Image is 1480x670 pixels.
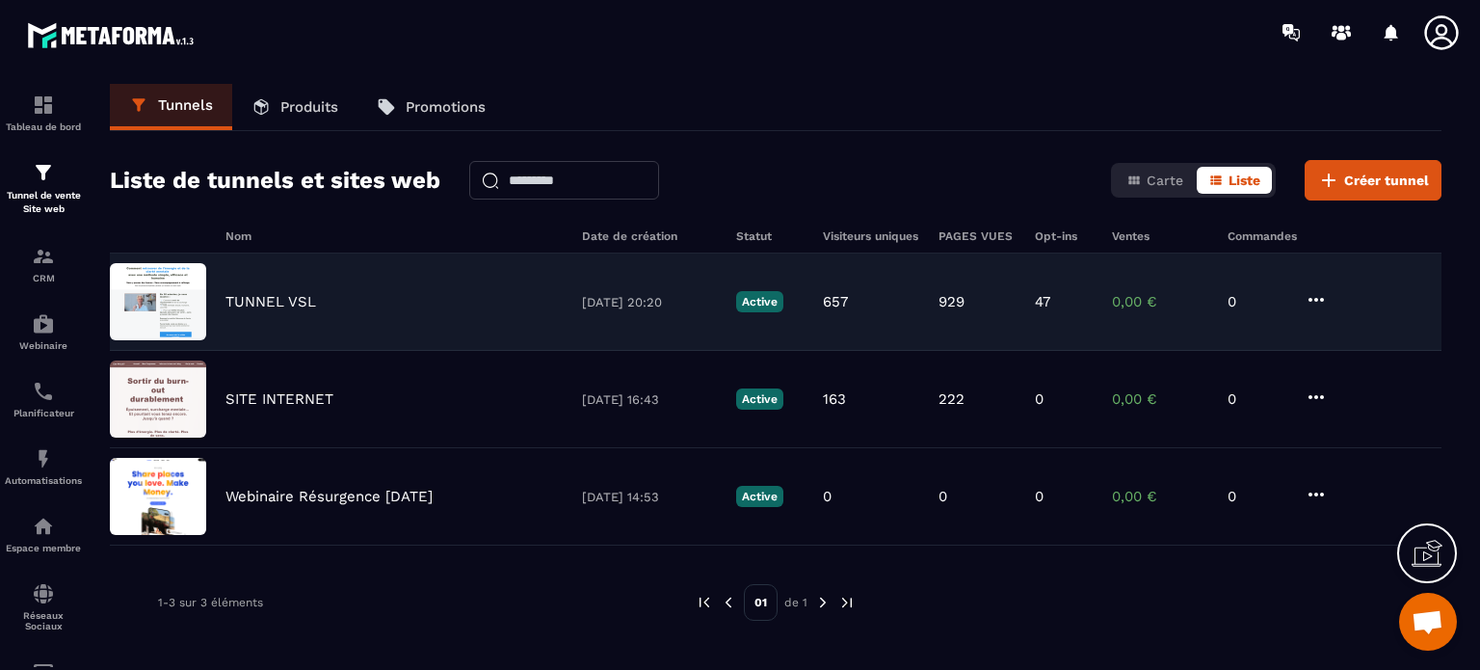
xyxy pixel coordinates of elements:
[225,229,563,243] h6: Nom
[32,447,55,470] img: automations
[158,96,213,114] p: Tunnels
[838,594,856,611] img: next
[1115,167,1195,194] button: Carte
[5,475,82,486] p: Automatisations
[110,263,206,340] img: image
[5,568,82,646] a: social-networksocial-networkRéseaux Sociaux
[5,500,82,568] a: automationsautomationsEspace membre
[27,17,200,53] img: logo
[1035,390,1044,408] p: 0
[5,147,82,230] a: formationformationTunnel de vente Site web
[823,293,848,310] p: 657
[225,390,333,408] p: SITE INTERNET
[1228,293,1285,310] p: 0
[406,98,486,116] p: Promotions
[1228,229,1297,243] h6: Commandes
[1112,488,1208,505] p: 0,00 €
[736,229,804,243] h6: Statut
[736,291,783,312] p: Active
[357,84,505,130] a: Promotions
[1344,171,1429,190] span: Créer tunnel
[32,380,55,403] img: scheduler
[1147,173,1183,188] span: Carte
[1035,229,1093,243] h6: Opt-ins
[5,298,82,365] a: automationsautomationsWebinaire
[110,84,232,130] a: Tunnels
[32,245,55,268] img: formation
[5,273,82,283] p: CRM
[582,490,717,504] p: [DATE] 14:53
[736,389,783,410] p: Active
[1305,160,1441,201] button: Créer tunnel
[1197,167,1272,194] button: Liste
[32,582,55,605] img: social-network
[5,340,82,351] p: Webinaire
[5,543,82,553] p: Espace membre
[5,433,82,500] a: automationsautomationsAutomatisations
[582,229,717,243] h6: Date de création
[736,486,783,507] p: Active
[582,295,717,309] p: [DATE] 20:20
[1229,173,1260,188] span: Liste
[784,595,807,610] p: de 1
[814,594,832,611] img: next
[1112,229,1208,243] h6: Ventes
[1228,390,1285,408] p: 0
[32,161,55,184] img: formation
[938,229,1016,243] h6: PAGES VUES
[280,98,338,116] p: Produits
[110,361,206,438] img: image
[744,584,778,621] p: 01
[232,84,357,130] a: Produits
[582,392,717,407] p: [DATE] 16:43
[225,488,433,505] p: Webinaire Résurgence [DATE]
[5,408,82,418] p: Planificateur
[5,189,82,216] p: Tunnel de vente Site web
[110,161,440,200] h2: Liste de tunnels et sites web
[158,596,263,609] p: 1-3 sur 3 éléments
[5,365,82,433] a: schedulerschedulerPlanificateur
[1112,293,1208,310] p: 0,00 €
[225,293,316,310] p: TUNNEL VSL
[696,594,713,611] img: prev
[938,488,947,505] p: 0
[5,79,82,147] a: formationformationTableau de bord
[32,94,55,117] img: formation
[823,488,832,505] p: 0
[1112,390,1208,408] p: 0,00 €
[938,390,965,408] p: 222
[5,121,82,132] p: Tableau de bord
[823,229,919,243] h6: Visiteurs uniques
[1035,488,1044,505] p: 0
[1035,293,1050,310] p: 47
[720,594,737,611] img: prev
[823,390,846,408] p: 163
[1228,488,1285,505] p: 0
[5,610,82,631] p: Réseaux Sociaux
[110,458,206,535] img: image
[1399,593,1457,651] div: Ouvrir le chat
[938,293,965,310] p: 929
[32,312,55,335] img: automations
[32,515,55,538] img: automations
[5,230,82,298] a: formationformationCRM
